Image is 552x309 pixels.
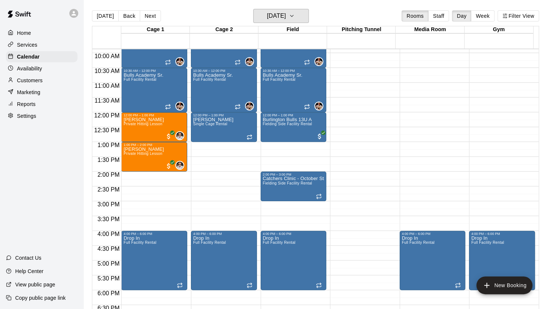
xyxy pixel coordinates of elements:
span: Recurring event [316,193,322,199]
a: Reports [6,99,77,110]
span: Brett Graham [178,161,184,170]
div: Brett Graham [175,161,184,170]
span: 1:00 PM [96,142,122,148]
span: Fielding Side Facility Rental [263,181,312,185]
div: 4:00 PM – 6:00 PM: Drop In [261,231,327,290]
div: 10:30 AM – 12:00 PM [193,69,255,73]
div: Cage 1 [121,26,190,33]
div: 12:00 PM – 1:00 PM: Burlington Bulls 13U A [261,112,327,142]
div: 4:00 PM – 6:00 PM [123,232,185,236]
p: Calendar [17,53,40,60]
span: Recurring event [177,282,183,288]
span: Full Facility Rental [193,77,226,82]
div: Garrett Takamatsu [314,57,323,66]
div: Brett Graham [175,131,184,140]
span: 2:00 PM [96,172,122,178]
p: Marketing [17,89,40,96]
div: 4:00 PM – 6:00 PM [193,232,255,236]
span: Recurring event [235,104,241,110]
p: View public page [15,281,55,288]
span: Full Facility Rental [471,240,504,245]
span: Recurring event [304,59,310,65]
button: Back [118,10,140,21]
span: 10:00 AM [93,53,122,59]
a: Home [6,27,77,39]
div: 10:30 AM – 12:00 PM: Bulls Academy Sr. [261,68,327,112]
p: Contact Us [15,254,42,262]
span: 3:30 PM [96,216,122,222]
a: Availability [6,63,77,74]
span: Full Facility Rental [193,240,226,245]
div: 1:00 PM – 2:00 PM: Brady Ling [121,142,187,172]
div: 1:00 PM – 2:00 PM [123,143,185,147]
div: 4:00 PM – 6:00 PM: Drop In [121,231,187,290]
div: Gym [465,26,533,33]
span: Private Hitting Lesson [123,152,162,156]
div: 12:00 PM – 1:00 PM [263,113,324,117]
button: add [476,276,532,294]
span: Private Hitting Lesson [123,122,162,126]
button: [DATE] [253,9,309,23]
div: 10:30 AM – 12:00 PM [123,69,185,73]
div: 12:00 PM – 1:00 PM [123,113,185,117]
div: Cage 2 [190,26,258,33]
div: Field [258,26,327,33]
span: Full Facility Rental [263,240,295,245]
div: 4:00 PM – 6:00 PM: Drop In [191,231,257,290]
a: Customers [6,75,77,86]
span: Recurring event [304,104,310,110]
span: 10:30 AM [93,68,122,74]
div: 2:00 PM – 3:00 PM [263,173,324,176]
span: 1:30 PM [96,157,122,163]
button: Filter View [498,10,539,21]
p: Settings [17,112,36,120]
span: Garrett Takamatsu [178,102,184,110]
span: Recurring event [455,282,461,288]
img: Garrett Takamatsu [246,102,253,110]
div: 4:00 PM – 6:00 PM: Drop In [469,231,535,290]
button: Rooms [401,10,428,21]
h6: [DATE] [267,11,286,21]
span: Full Facility Rental [123,77,156,82]
div: Pitching Tunnel [327,26,396,33]
span: Recurring event [247,282,252,288]
span: Brett Graham [178,131,184,140]
span: 4:00 PM [96,231,122,237]
div: Garrett Takamatsu [175,102,184,110]
button: Staff [428,10,449,21]
span: 3:00 PM [96,201,122,207]
img: Brett Graham [176,162,184,169]
span: Garrett Takamatsu [317,57,323,66]
img: Brett Graham [176,132,184,139]
p: Services [17,41,37,49]
img: Garrett Takamatsu [315,58,323,65]
p: Reports [17,100,36,108]
span: 5:00 PM [96,260,122,267]
p: Customers [17,77,43,84]
img: Garrett Takamatsu [315,102,323,110]
span: Garrett Takamatsu [248,102,254,110]
span: Recurring event [247,134,252,140]
span: Full Facility Rental [263,77,295,82]
a: Calendar [6,51,77,62]
span: Fielding Side Facility Rental [263,122,312,126]
img: Garrett Takamatsu [176,58,184,65]
span: Recurring event [235,59,241,65]
a: Marketing [6,87,77,98]
span: Garrett Takamatsu [248,57,254,66]
div: Media Room [396,26,464,33]
span: Recurring event [316,282,322,288]
span: Recurring event [165,104,171,110]
span: 12:30 PM [92,127,121,133]
a: Services [6,39,77,50]
span: Garrett Takamatsu [317,102,323,110]
div: 12:00 PM – 1:00 PM: Garrett [191,112,257,142]
span: 11:00 AM [93,83,122,89]
span: 4:30 PM [96,246,122,252]
span: Single Cage Rental [193,122,227,126]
